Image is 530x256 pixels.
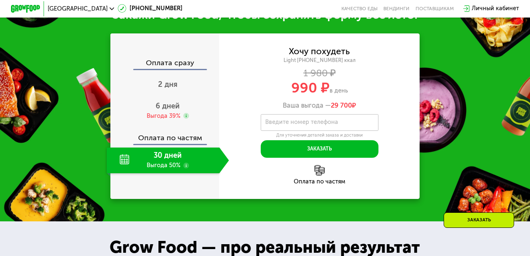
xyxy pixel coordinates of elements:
[118,4,183,13] a: [PHONE_NUMBER]
[261,132,378,138] div: Для уточнения деталей заказа и доставки
[291,79,330,96] span: 990 ₽
[265,120,338,124] label: Введите номер телефона
[289,48,350,56] div: Хочу похудеть
[158,80,178,89] span: 2 дня
[48,6,108,11] span: [GEOGRAPHIC_DATA]
[444,212,514,228] div: Заказать
[416,6,454,11] div: поставщикам
[219,69,419,77] div: 1 980 ₽
[472,4,519,13] div: Личный кабинет
[383,6,409,11] a: Вендинги
[330,87,348,94] span: в день
[111,127,220,144] div: Оплата по частям
[147,112,180,120] div: Выгода 39%
[219,57,419,64] div: Light [PHONE_NUMBER] ккал
[261,140,378,158] button: Заказать
[111,59,220,68] div: Оплата сразу
[331,102,352,109] span: 29 700
[219,102,419,110] div: Ваша выгода —
[331,102,356,110] span: ₽
[314,165,325,175] img: l6xcnZfty9opOoJh.png
[156,102,180,110] span: 6 дней
[219,179,419,184] div: Оплата по частям
[341,6,378,11] a: Качество еды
